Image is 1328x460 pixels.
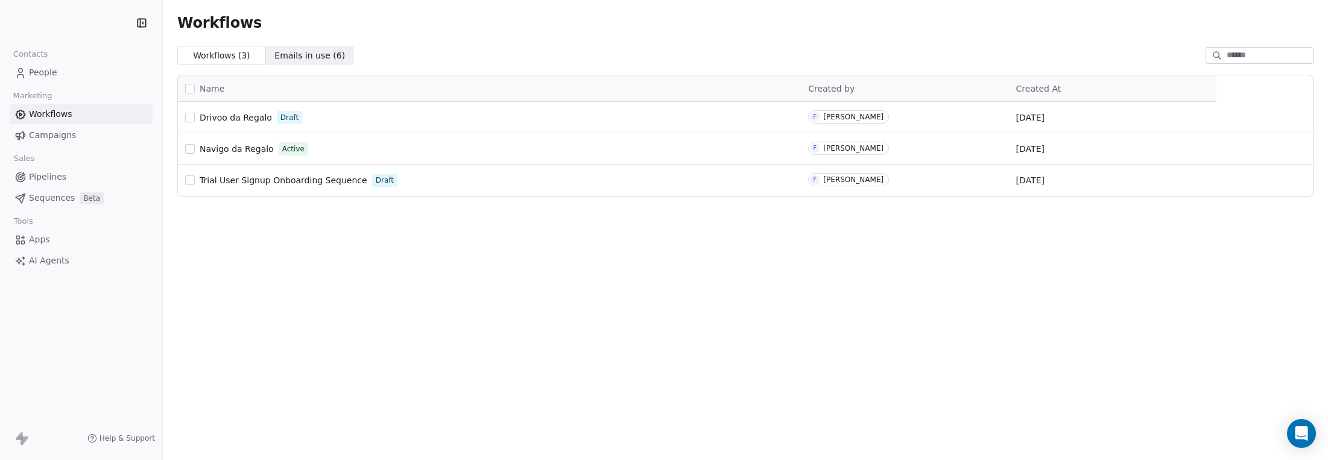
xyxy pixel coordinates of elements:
div: [PERSON_NAME] [823,113,884,121]
span: Help & Support [100,433,155,443]
span: Drivoo da Regalo [200,113,272,122]
a: Apps [10,230,153,250]
span: Navigo da Regalo [200,144,274,154]
div: F [813,175,817,184]
span: Campaigns [29,129,76,142]
div: [PERSON_NAME] [823,144,884,153]
span: Marketing [8,87,57,105]
span: Sales [8,150,40,168]
span: [DATE] [1016,143,1045,155]
span: Draft [280,112,299,123]
a: Navigo da Regalo [200,143,274,155]
span: [DATE] [1016,174,1045,186]
div: Open Intercom Messenger [1287,419,1316,448]
span: Draft [376,175,394,186]
a: AI Agents [10,251,153,271]
span: Name [200,83,224,95]
a: Trial User Signup Onboarding Sequence [200,174,367,186]
span: Emails in use ( 6 ) [274,49,345,62]
a: Drivoo da Regalo [200,112,272,124]
span: People [29,66,57,79]
span: Contacts [8,45,53,63]
span: Created At [1016,84,1061,93]
span: Sequences [29,192,75,204]
a: Workflows [10,104,153,124]
span: AI Agents [29,254,69,267]
span: Tools [8,212,38,230]
span: [DATE] [1016,112,1045,124]
a: SequencesBeta [10,188,153,208]
a: Help & Support [87,433,155,443]
div: F [813,143,817,153]
span: Apps [29,233,50,246]
div: [PERSON_NAME] [823,175,884,184]
span: Active [282,143,305,154]
a: Campaigns [10,125,153,145]
span: Workflows [177,14,262,31]
div: F [813,112,817,122]
span: Beta [80,192,104,204]
span: Pipelines [29,171,66,183]
span: Workflows [29,108,72,121]
a: People [10,63,153,83]
span: Created by [808,84,855,93]
span: Trial User Signup Onboarding Sequence [200,175,367,185]
a: Pipelines [10,167,153,187]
